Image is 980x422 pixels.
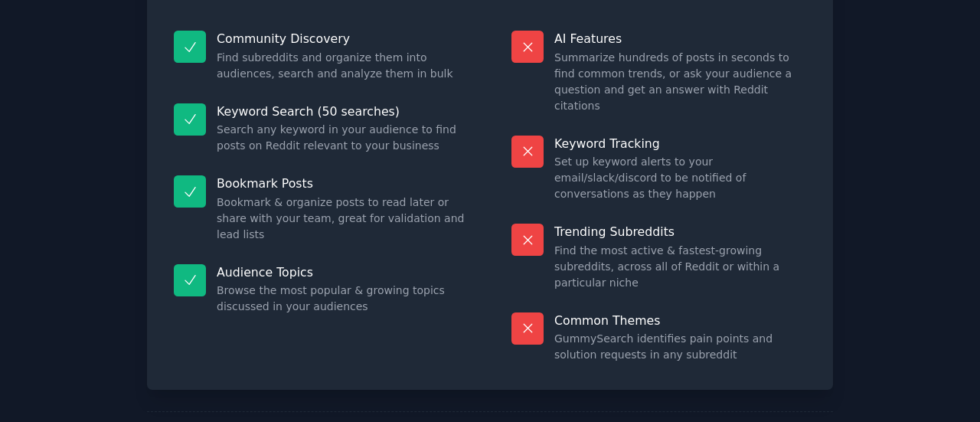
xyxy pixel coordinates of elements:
p: Audience Topics [217,264,469,280]
dd: Search any keyword in your audience to find posts on Reddit relevant to your business [217,122,469,154]
p: Community Discovery [217,31,469,47]
p: AI Features [554,31,806,47]
dd: Find subreddits and organize them into audiences, search and analyze them in bulk [217,50,469,82]
p: Common Themes [554,312,806,329]
dd: GummySearch identifies pain points and solution requests in any subreddit [554,331,806,363]
dd: Browse the most popular & growing topics discussed in your audiences [217,283,469,315]
p: Trending Subreddits [554,224,806,240]
p: Bookmark Posts [217,175,469,191]
dd: Set up keyword alerts to your email/slack/discord to be notified of conversations as they happen [554,154,806,202]
dd: Bookmark & organize posts to read later or share with your team, great for validation and lead lists [217,195,469,243]
dd: Find the most active & fastest-growing subreddits, across all of Reddit or within a particular niche [554,243,806,291]
dd: Summarize hundreds of posts in seconds to find common trends, or ask your audience a question and... [554,50,806,114]
p: Keyword Tracking [554,136,806,152]
p: Keyword Search (50 searches) [217,103,469,119]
